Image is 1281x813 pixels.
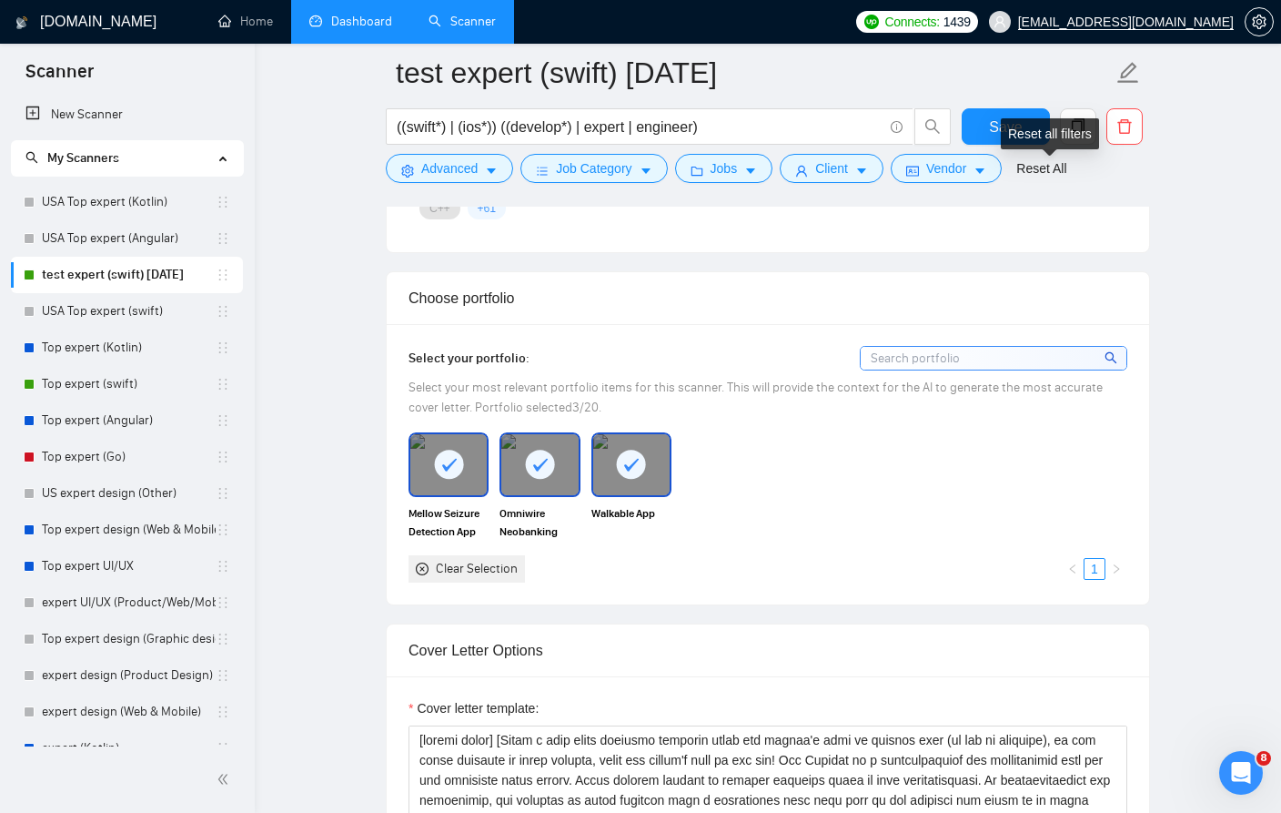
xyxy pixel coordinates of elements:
[216,705,230,719] span: holder
[780,154,883,183] button: userClientcaret-down
[11,439,243,475] li: Top expert (Go)
[42,621,216,657] a: Top expert design (Graphic design)
[11,657,243,694] li: expert design (Product Design)
[11,548,243,584] li: Top expert UI/UX
[1111,564,1122,574] span: right
[478,201,496,216] span: + 61
[973,164,986,178] span: caret-down
[42,439,216,475] a: Top expert (Go)
[1062,558,1084,580] button: left
[216,268,230,282] span: holder
[855,164,868,178] span: caret-down
[1106,108,1143,145] button: delete
[42,475,216,512] a: US expert design (Other)
[556,158,631,178] span: Job Category
[11,184,243,220] li: USA Top expert (Kotlin)
[1104,348,1120,368] span: search
[401,164,414,178] span: setting
[11,97,243,133] li: New Scanner
[216,231,230,246] span: holder
[11,330,243,366] li: Top expert (Kotlin)
[485,164,498,178] span: caret-down
[416,563,429,575] span: close-circle
[42,548,216,584] a: Top expert UI/UX
[217,770,235,788] span: double-left
[691,164,703,178] span: folder
[216,668,230,683] span: holder
[943,12,971,32] span: 1439
[1084,558,1105,580] li: 1
[744,164,757,178] span: caret-down
[42,257,216,293] a: test expert (swift) [DATE]
[409,625,1127,676] div: Cover Letter Options
[499,504,580,541] span: Omniwire Neobanking
[591,504,671,541] span: Walkable App
[25,151,38,164] span: search
[216,450,230,464] span: holder
[914,108,951,145] button: search
[25,150,119,166] span: My Scanners
[42,657,216,694] a: expert design (Product Design)
[536,164,549,178] span: bars
[429,201,450,216] span: C++
[216,413,230,428] span: holder
[218,14,273,29] a: homeHome
[216,340,230,355] span: holder
[1062,558,1084,580] li: Previous Page
[915,118,950,135] span: search
[25,97,228,133] a: New Scanner
[1245,7,1274,36] button: setting
[1060,108,1096,145] button: copy
[216,486,230,501] span: holder
[216,304,230,319] span: holder
[11,584,243,621] li: expert UI/UX (Product/Web/Mobile)
[520,154,667,183] button: barsJob Categorycaret-down
[429,14,496,29] a: searchScanner
[1067,564,1078,574] span: left
[421,158,478,178] span: Advanced
[1105,558,1127,580] button: right
[42,402,216,439] a: Top expert (Angular)
[42,184,216,220] a: USA Top expert (Kotlin)
[11,730,243,767] li: expert (Kotlin)
[216,741,230,756] span: holder
[1016,158,1066,178] a: Reset All
[409,380,1103,415] span: Select your most relevant portfolio items for this scanner. This will provide the context for the...
[42,330,216,366] a: Top expert (Kotlin)
[1245,15,1274,29] a: setting
[891,121,903,133] span: info-circle
[11,694,243,730] li: expert design (Web & Mobile)
[409,698,539,718] label: Cover letter template:
[309,14,392,29] a: dashboardDashboard
[994,15,1006,28] span: user
[711,158,738,178] span: Jobs
[386,154,513,183] button: settingAdvancedcaret-down
[42,220,216,257] a: USA Top expert (Angular)
[42,584,216,621] a: expert UI/UX (Product/Web/Mobile)
[15,8,28,37] img: logo
[11,220,243,257] li: USA Top expert (Angular)
[891,154,1002,183] button: idcardVendorcaret-down
[216,195,230,209] span: holder
[42,730,216,767] a: expert (Kotlin)
[926,158,966,178] span: Vendor
[989,116,1022,138] span: Save
[42,293,216,330] a: USA Top expert (swift)
[11,58,108,97] span: Scanner
[11,366,243,402] li: Top expert (swift)
[815,158,848,178] span: Client
[216,559,230,574] span: holder
[47,150,119,166] span: My Scanners
[409,504,489,541] span: Mellow Seizure Detection App (iOS & WatchOS)
[216,523,230,537] span: holder
[640,164,652,178] span: caret-down
[42,512,216,548] a: Top expert design (Web & Mobile) 0% answers [DATE]
[884,12,939,32] span: Connects:
[11,621,243,657] li: Top expert design (Graphic design)
[1001,118,1099,149] div: Reset all filters
[11,257,243,293] li: test expert (swift) 07/24/25
[1256,751,1271,766] span: 8
[11,512,243,548] li: Top expert design (Web & Mobile) 0% answers 24/07/25
[42,366,216,402] a: Top expert (swift)
[216,595,230,610] span: holder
